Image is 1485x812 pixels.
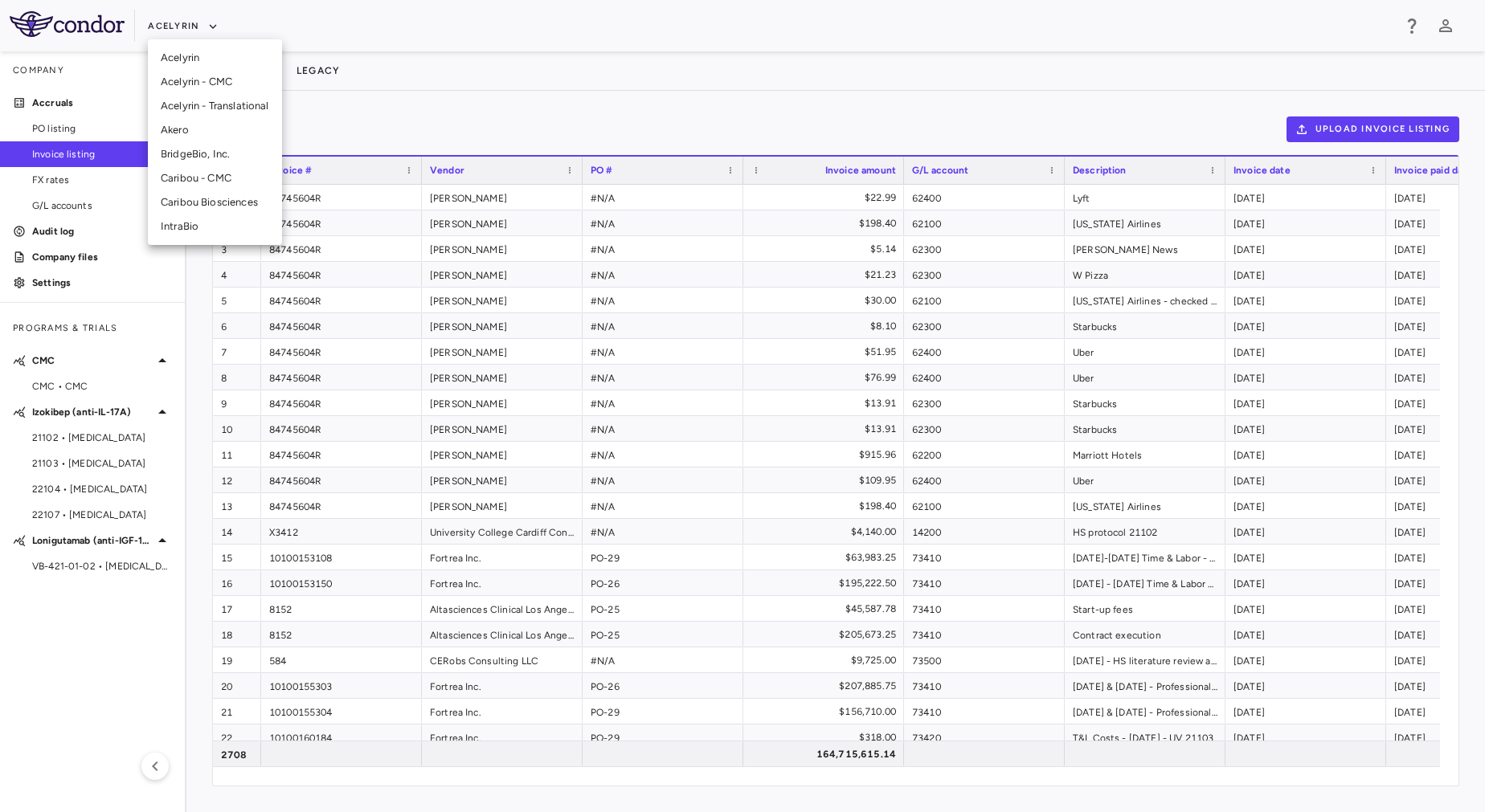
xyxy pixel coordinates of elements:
[148,214,282,239] li: IntraBio
[148,118,282,142] li: Akero
[148,190,282,214] li: Caribou Biosciences
[148,39,282,245] ul: Menu
[148,94,282,118] li: Acelyrin - Translational
[148,166,282,190] li: Caribou - CMC
[148,142,282,166] li: BridgeBio, Inc.
[148,46,282,70] li: Acelyrin
[148,70,282,94] li: Acelyrin - CMC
